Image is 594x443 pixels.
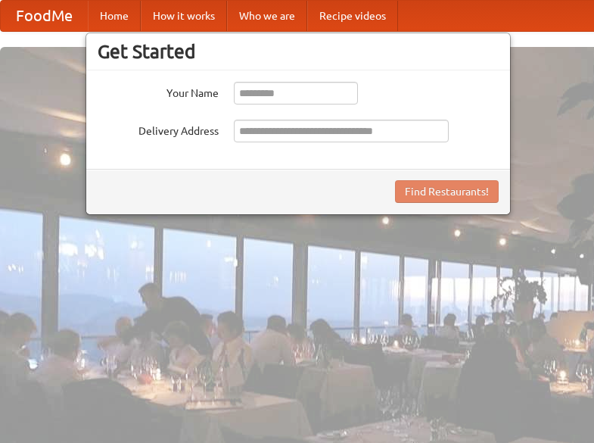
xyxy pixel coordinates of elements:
[98,40,499,63] h3: Get Started
[1,1,88,31] a: FoodMe
[98,82,219,101] label: Your Name
[88,1,141,31] a: Home
[227,1,307,31] a: Who we are
[307,1,398,31] a: Recipe videos
[395,180,499,203] button: Find Restaurants!
[98,120,219,139] label: Delivery Address
[141,1,227,31] a: How it works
